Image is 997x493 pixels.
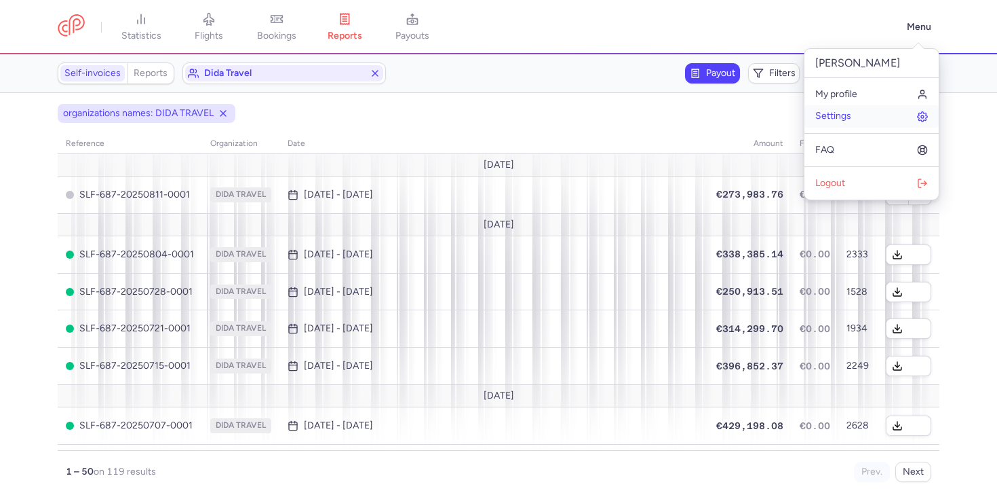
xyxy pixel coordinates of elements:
[899,14,939,40] button: Menu
[800,420,830,431] span: €0.00
[395,30,429,42] span: payouts
[66,189,194,200] span: SLF-687-20250811-0001
[716,189,783,200] span: €273,983.76
[838,348,878,385] td: 2249
[838,273,878,310] td: 1528
[63,107,214,120] span: organizations names: DIDA TRAVEL
[304,249,373,260] time: [DATE] - [DATE]
[195,30,223,42] span: flights
[66,362,74,370] span: PROCESSED
[304,420,373,431] time: [DATE] - [DATE]
[838,444,878,481] td: 3165
[838,310,878,348] td: 1934
[708,134,791,154] th: amount
[66,287,194,297] span: SLF-687-20250728-0001
[202,134,279,154] th: organization
[716,249,783,259] span: €338,385.14
[716,361,783,371] span: €396,852.37
[815,111,851,122] span: Settings
[706,68,735,79] span: Payout
[791,134,838,154] th: fee
[815,178,845,189] span: Logout
[130,65,172,81] a: Reports
[304,287,373,297] time: [DATE] - [DATE]
[204,68,364,79] span: dida travel
[328,30,362,42] span: reports
[800,323,830,334] span: €0.00
[378,12,446,42] a: payouts
[66,466,94,477] strong: 1 – 50
[804,84,939,105] a: My profile
[210,247,271,262] span: DIDA TRAVEL
[66,361,194,371] span: SLF-687-20250715-0001
[716,286,783,297] span: €250,913.51
[121,30,161,42] span: statistics
[800,361,830,371] span: €0.00
[210,285,271,299] span: DIDA TRAVEL
[716,420,783,431] span: €429,198.08
[66,422,74,430] span: PROCESSED
[838,407,878,445] td: 2628
[94,466,156,477] span: on 119 results
[484,219,514,230] span: [DATE]
[815,145,834,156] span: FAQ
[304,361,373,371] time: [DATE] - [DATE]
[800,189,830,200] span: €0.00
[60,65,125,81] a: Self-invoices
[66,323,194,334] span: SLF-687-20250721-0001
[311,12,378,42] a: reports
[804,172,939,194] button: Logout
[210,187,271,202] span: DIDA TRAVEL
[685,63,740,84] button: Payout
[66,420,194,431] span: SLF-687-20250707-0001
[769,68,796,79] span: Filters
[66,249,194,260] span: SLF-687-20250804-0001
[804,105,939,127] a: Settings
[838,236,878,273] td: 2333
[182,62,386,84] button: dida travel
[815,89,857,100] span: My profile
[484,160,514,170] span: [DATE]
[748,63,800,84] button: Filters
[800,249,830,259] span: €0.00
[210,418,271,433] span: DIDA TRAVEL
[175,12,243,42] a: flights
[243,12,311,42] a: bookings
[66,251,74,259] span: PROCESSED
[716,323,783,334] span: €314,299.70
[66,288,74,296] span: PROCESSED
[484,390,514,401] span: [DATE]
[304,323,373,334] time: [DATE] - [DATE]
[58,134,202,154] th: reference
[58,14,85,39] a: CitizenPlane red outlined logo
[895,462,931,482] button: Next
[66,325,74,333] span: PROCESSED
[257,30,296,42] span: bookings
[800,286,830,297] span: €0.00
[107,12,175,42] a: statistics
[854,462,890,482] button: Prev.
[304,189,373,200] time: [DATE] - [DATE]
[279,134,708,154] th: date
[210,359,271,373] span: DIDA TRAVEL
[804,139,939,161] a: FAQ
[210,321,271,336] span: DIDA TRAVEL
[804,49,939,78] p: [PERSON_NAME]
